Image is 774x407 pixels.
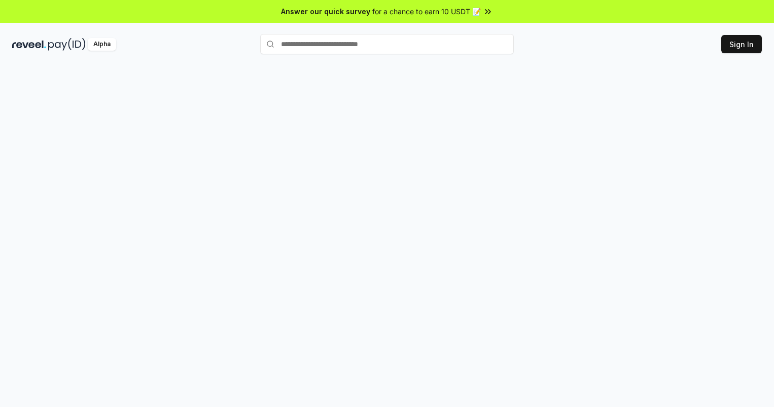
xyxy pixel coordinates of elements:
img: reveel_dark [12,38,46,51]
span: for a chance to earn 10 USDT 📝 [372,6,481,17]
button: Sign In [721,35,762,53]
div: Alpha [88,38,116,51]
span: Answer our quick survey [281,6,370,17]
img: pay_id [48,38,86,51]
